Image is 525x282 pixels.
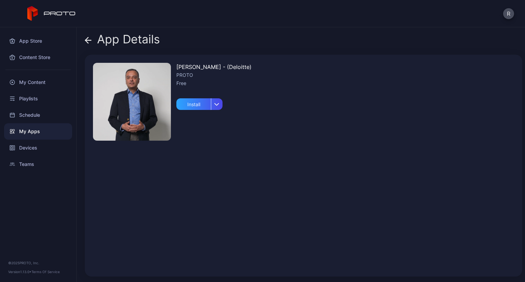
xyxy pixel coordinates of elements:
a: Terms Of Service [31,270,60,274]
div: Install [176,98,211,110]
a: Devices [4,140,72,156]
a: My Apps [4,123,72,140]
div: [PERSON_NAME] - (Deloitte) [176,63,252,71]
div: Free [176,79,252,87]
a: Content Store [4,49,72,66]
a: App Store [4,33,72,49]
div: © 2025 PROTO, Inc. [8,260,68,266]
div: PROTO [176,71,252,79]
div: App Details [85,33,160,49]
button: Install [176,96,223,110]
span: Version 1.13.0 • [8,270,31,274]
a: Playlists [4,90,72,107]
a: Schedule [4,107,72,123]
a: My Content [4,74,72,90]
a: Teams [4,156,72,172]
button: R [503,8,514,19]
